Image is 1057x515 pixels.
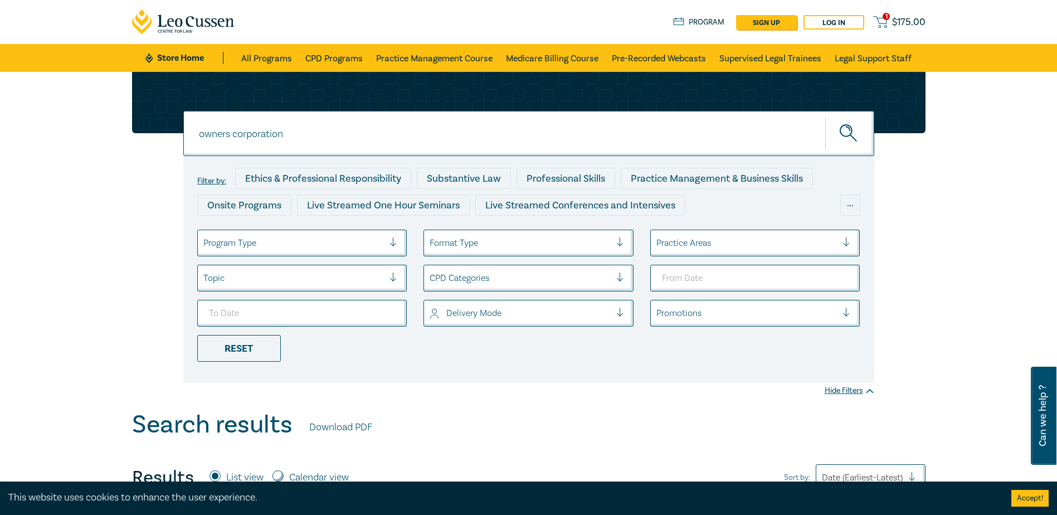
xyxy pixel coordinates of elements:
[835,44,912,72] a: Legal Support Staff
[376,44,493,72] a: Practice Management Course
[506,44,598,72] a: Medicare Billing Course
[656,237,659,249] input: select
[203,272,206,284] input: select
[226,470,264,485] label: List view
[417,168,511,189] div: Substantive Law
[656,307,659,319] input: select
[1037,373,1048,458] span: Can we help ?
[621,168,813,189] div: Practice Management & Business Skills
[183,111,874,156] input: Search for a program title, program description or presenter name
[132,467,194,489] h4: Results
[803,15,864,30] a: Log in
[475,195,685,216] div: Live Streamed Conferences and Intensives
[822,472,824,484] input: Sort by
[825,385,874,396] div: Hide Filters
[719,44,821,72] a: Supervised Legal Trainees
[883,13,890,20] span: 1
[241,44,292,72] a: All Programs
[430,307,432,319] input: select
[430,237,432,249] input: select
[132,410,293,439] h1: Search results
[197,177,226,186] label: Filter by:
[1011,490,1049,507] button: Accept cookies
[197,335,281,362] div: Reset
[145,52,223,64] a: Store Home
[840,195,860,216] div: ...
[197,300,407,327] input: To Date
[612,44,706,72] a: Pre-Recorded Webcasts
[892,16,926,28] span: $ 175.00
[309,420,372,435] a: Download PDF
[289,470,349,485] label: Calendar view
[8,490,995,505] div: This website uses cookies to enhance the user experience.
[784,472,810,484] span: Sort by:
[197,221,374,242] div: Live Streamed Practical Workshops
[650,265,860,291] input: From Date
[641,221,743,242] div: National Programs
[305,44,363,72] a: CPD Programs
[297,195,470,216] div: Live Streamed One Hour Seminars
[235,168,411,189] div: Ethics & Professional Responsibility
[736,15,797,30] a: sign up
[513,221,635,242] div: 10 CPD Point Packages
[517,168,615,189] div: Professional Skills
[379,221,508,242] div: Pre-Recorded Webcasts
[673,16,725,28] a: Program
[430,272,432,284] input: select
[203,237,206,249] input: select
[197,195,291,216] div: Onsite Programs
